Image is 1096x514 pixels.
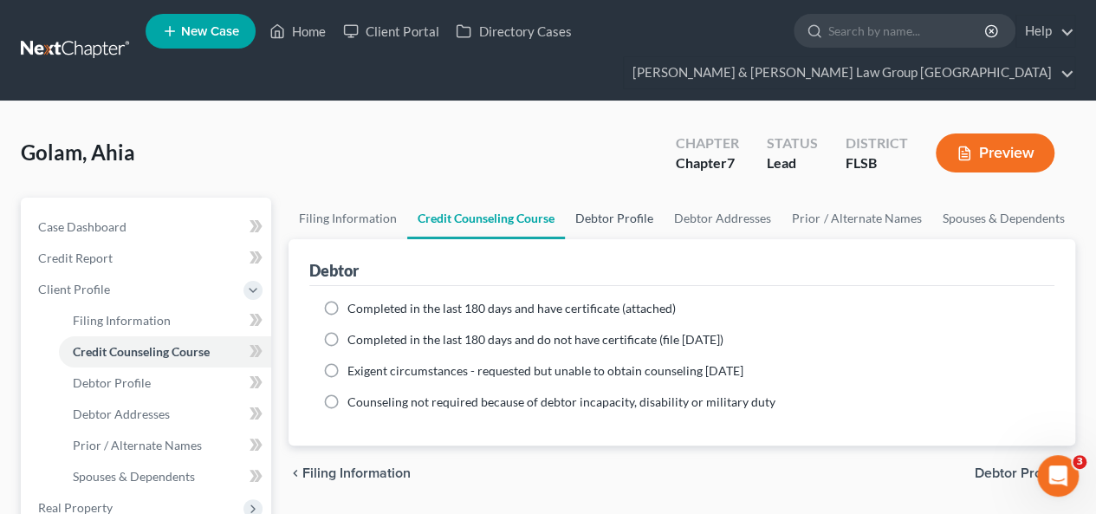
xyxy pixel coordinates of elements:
[664,198,781,239] a: Debtor Addresses
[73,375,151,390] span: Debtor Profile
[302,466,411,480] span: Filing Information
[347,394,775,409] span: Counseling not required because of debtor incapacity, disability or military duty
[846,153,908,173] div: FLSB
[767,133,818,153] div: Status
[181,25,239,38] span: New Case
[261,16,334,47] a: Home
[24,243,271,274] a: Credit Report
[781,198,931,239] a: Prior / Alternate Names
[38,219,126,234] span: Case Dashboard
[59,305,271,336] a: Filing Information
[1073,455,1086,469] span: 3
[975,466,1061,480] span: Debtor Profile
[73,407,170,421] span: Debtor Addresses
[931,198,1074,239] a: Spouses & Dependents
[289,198,407,239] a: Filing Information
[565,198,664,239] a: Debtor Profile
[59,430,271,461] a: Prior / Alternate Names
[38,282,110,296] span: Client Profile
[676,133,739,153] div: Chapter
[73,313,171,328] span: Filing Information
[289,466,411,480] button: chevron_left Filing Information
[407,198,565,239] a: Credit Counseling Course
[289,466,302,480] i: chevron_left
[59,336,271,368] a: Credit Counseling Course
[73,344,210,359] span: Credit Counseling Course
[38,250,113,265] span: Credit Report
[624,57,1074,88] a: [PERSON_NAME] & [PERSON_NAME] Law Group [GEOGRAPHIC_DATA]
[24,211,271,243] a: Case Dashboard
[347,363,743,378] span: Exigent circumstances - requested but unable to obtain counseling [DATE]
[767,153,818,173] div: Lead
[334,16,447,47] a: Client Portal
[1016,16,1074,47] a: Help
[828,15,987,47] input: Search by name...
[975,466,1075,480] button: Debtor Profile chevron_right
[846,133,908,153] div: District
[347,332,723,347] span: Completed in the last 180 days and do not have certificate (file [DATE])
[1037,455,1079,497] iframe: Intercom live chat
[936,133,1054,172] button: Preview
[59,461,271,492] a: Spouses & Dependents
[447,16,580,47] a: Directory Cases
[73,469,195,484] span: Spouses & Dependents
[59,399,271,430] a: Debtor Addresses
[309,260,359,281] div: Debtor
[676,153,739,173] div: Chapter
[21,140,135,165] span: Golam, Ahia
[73,438,202,452] span: Prior / Alternate Names
[727,154,735,171] span: 7
[59,368,271,399] a: Debtor Profile
[347,301,676,316] span: Completed in the last 180 days and have certificate (attached)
